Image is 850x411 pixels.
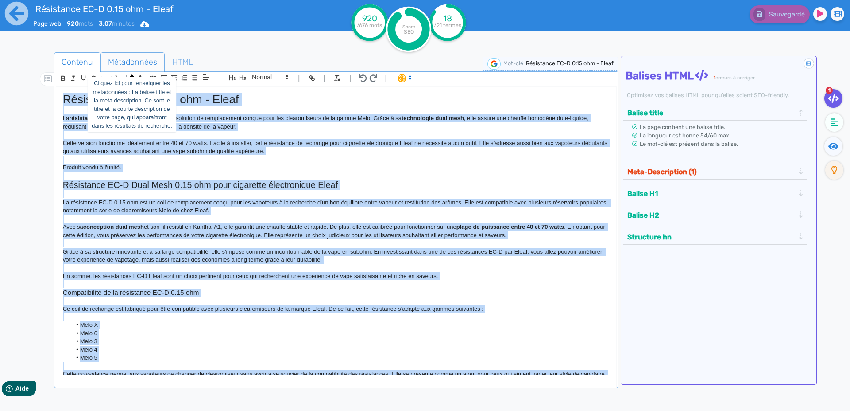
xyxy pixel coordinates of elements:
[63,248,610,264] p: Grâce à sa structure innovante et à sa large compatibilité, elle s'impose comme un incontournable...
[357,22,382,28] tspan: /676 mots
[625,164,807,179] div: Meta-Description (1)
[63,114,610,131] p: La est une solution de remplacement conçue pour les clearomiseurs de la gamme Melo. Grâce à sa , ...
[404,28,414,35] tspan: SEO
[33,2,288,16] input: title
[200,72,212,82] span: Aligment
[45,7,58,14] span: Aide
[769,11,805,18] span: Sauvegardé
[640,141,738,147] span: Le mot-clé est présent dans la balise.
[71,337,609,345] li: Melo 3
[750,5,810,23] button: Sauvegardé
[101,50,164,74] span: Métadonnées
[63,139,610,156] p: Cette version fonctionne idéalement entre 40 et 70 watts. Facile à installer, cette résistance de...
[456,223,564,230] strong: plage de puissance entre 40 et 70 watts
[526,60,614,67] span: Résistance EC-D 0.15 ohm - Eleaf
[88,77,176,132] div: Cliquez ici pour renseigner les metadonnées : La balise title et la meta description. Ce sont le ...
[71,321,609,329] li: Melo X
[83,223,144,230] strong: conception dual mesh
[126,72,128,84] span: |
[63,164,610,172] p: Produit vendu à l'unité.
[165,50,200,74] span: HTML
[219,72,221,84] span: |
[487,58,501,70] img: google-serp-logo.png
[625,164,797,179] button: Meta-Description (1)
[99,20,135,27] span: minutes
[298,72,300,84] span: |
[324,72,326,84] span: |
[625,208,807,223] div: Balise H2
[67,20,79,27] b: 920
[385,72,387,84] span: |
[443,13,452,23] tspan: 18
[63,289,610,297] h3: Compatibilité de la résistance EC-D 0.15 ohm
[63,93,610,106] h1: Résistance EC-D 0.15 ohm - Eleaf
[394,73,414,83] span: I.Assistant
[63,370,610,387] p: Cette polyvalence permet aux vapoteurs de changer de clearomiseur sans avoir à se soucier de la c...
[826,87,833,94] span: 1
[625,186,807,201] div: Balise H1
[434,22,461,28] tspan: /21 termes
[349,72,351,84] span: |
[715,75,755,81] span: erreurs à corriger
[626,91,815,99] div: Optimisez vos balises HTML pour qu’elles soient SEO-friendly.
[63,305,610,313] p: Ce coil de rechange est fabriqué pour être compatible avec plusieurs clearomiseurs de la marque E...
[626,70,815,82] h4: Balises HTML
[54,52,100,72] a: Contenu
[99,20,112,27] b: 3.07
[100,52,165,72] a: MétadonnéesCliquez ici pour renseigner les metadonnées : La balise title et la meta description. ...
[503,60,526,67] span: Mot-clé :
[165,52,201,72] a: HTML
[33,20,61,27] span: Page web
[625,106,797,120] button: Balise title
[625,208,797,223] button: Balise H2
[71,329,609,337] li: Melo 6
[69,115,155,121] strong: résistance EC-D 0.15 ohm Eleaf
[713,75,715,81] span: 1
[63,199,610,215] p: La résistance EC-D 0.15 ohm est un coil de remplacement conçu pour les vapoteurs à la recherche d...
[362,13,377,23] tspan: 920
[67,20,93,27] span: mots
[402,24,415,30] tspan: Score
[54,50,100,74] span: Contenu
[625,230,807,244] div: Structure hn
[63,272,610,280] p: En somme, les résistances EC-D Eleaf sont un choix pertinent pour ceux qui recherchent une expéri...
[625,186,797,201] button: Balise H1
[63,223,610,239] p: Avec sa et son fil résistif en Kanthal A1, elle garantit une chauffe stable et rapide. De plus, e...
[71,354,609,362] li: Melo 5
[625,106,807,120] div: Balise title
[71,346,609,354] li: Melo 4
[640,132,730,139] span: La longueur est bonne 54/60 max.
[625,230,797,244] button: Structure hn
[640,124,725,130] span: La page contient une balise title.
[402,115,464,121] strong: technologie dual mesh
[63,180,610,190] h2: Résistance EC-D Dual Mesh 0.15 ohm pour cigarette électronique Eleaf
